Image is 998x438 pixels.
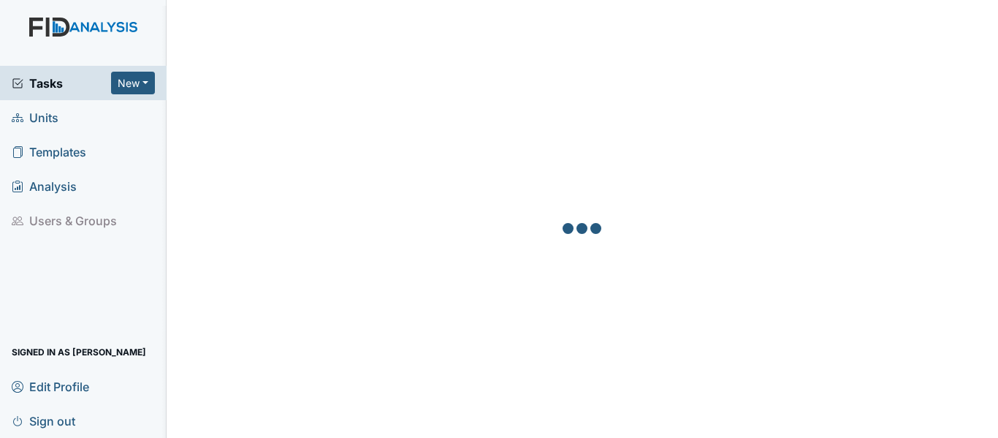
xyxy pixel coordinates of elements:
[12,140,86,163] span: Templates
[12,175,77,197] span: Analysis
[12,75,111,92] a: Tasks
[12,341,146,363] span: Signed in as [PERSON_NAME]
[111,72,155,94] button: New
[12,375,89,398] span: Edit Profile
[12,409,75,432] span: Sign out
[12,106,58,129] span: Units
